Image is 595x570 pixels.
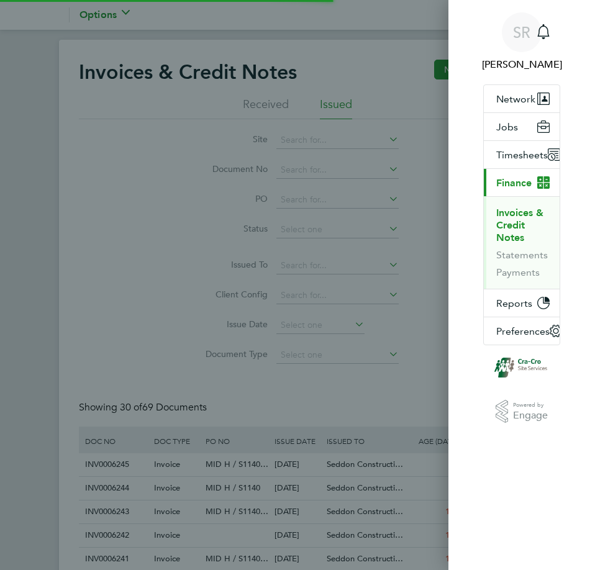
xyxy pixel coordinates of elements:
[496,297,532,309] span: Reports
[483,12,560,72] button: SR[PERSON_NAME]
[484,141,570,168] button: Timesheets
[513,24,530,40] span: SR
[496,121,518,133] span: Jobs
[496,266,540,279] button: Payments
[496,93,535,105] span: Network
[496,249,548,261] button: Statements
[496,207,550,244] button: Invoices & Credit Notes
[483,57,560,72] span: Sam Robb
[494,358,550,378] img: cra-cro-logo-retina.png
[513,410,548,421] span: Engage
[496,177,532,189] span: Finance
[484,289,560,317] button: Reports
[484,169,560,196] button: Finance
[484,196,560,289] div: Finance
[484,85,560,112] button: Network
[484,113,560,140] button: Jobs
[496,325,550,337] span: Preferences
[496,149,548,161] span: Timesheets
[484,317,572,345] button: Preferences
[496,400,548,423] a: Powered byEngage
[513,400,548,410] span: Powered by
